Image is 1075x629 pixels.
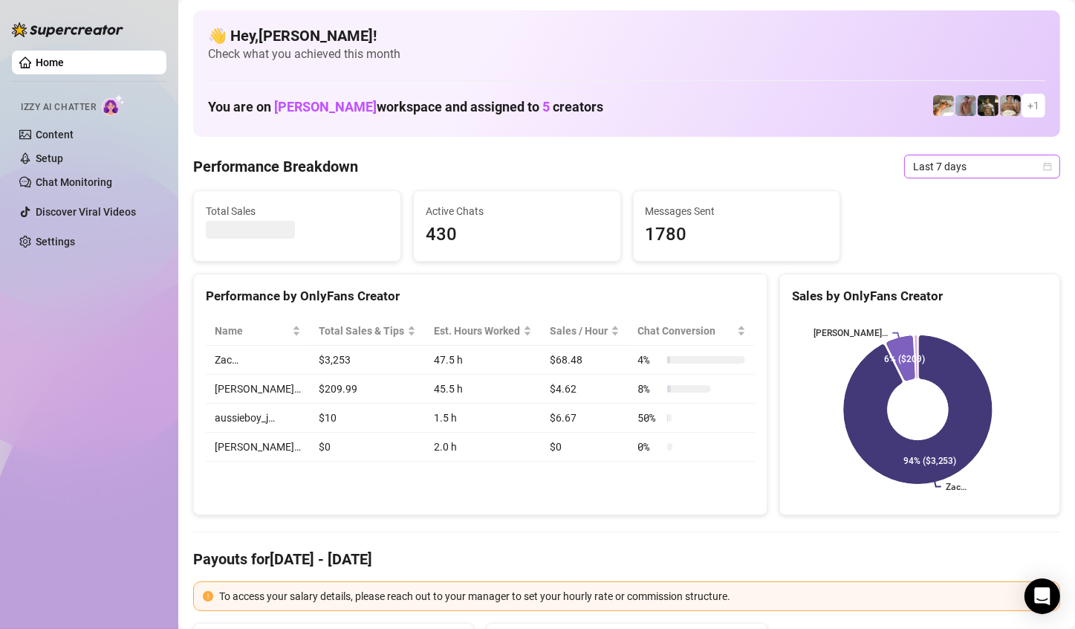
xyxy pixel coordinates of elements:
[792,286,1048,306] div: Sales by OnlyFans Creator
[208,46,1045,62] span: Check what you achieved this month
[637,352,661,368] span: 4 %
[206,203,389,219] span: Total Sales
[36,57,64,68] a: Home
[541,404,629,433] td: $6.67
[813,328,888,338] text: [PERSON_NAME]…
[12,22,123,37] img: logo-BBDzfeDw.svg
[21,100,96,114] span: Izzy AI Chatter
[319,323,404,339] span: Total Sales & Tips
[426,221,608,249] span: 430
[215,323,289,339] span: Name
[637,439,661,455] span: 0 %
[310,317,425,346] th: Total Sales & Tips
[36,206,136,218] a: Discover Viral Videos
[36,236,75,248] a: Settings
[36,176,112,188] a: Chat Monitoring
[310,375,425,404] td: $209.99
[193,156,358,177] h4: Performance Breakdown
[206,375,310,404] td: [PERSON_NAME]…
[646,221,828,249] span: 1780
[310,346,425,375] td: $3,253
[434,323,520,339] div: Est. Hours Worked
[541,346,629,375] td: $68.48
[913,155,1051,178] span: Last 7 days
[629,317,754,346] th: Chat Conversion
[646,203,828,219] span: Messages Sent
[1027,97,1039,114] span: + 1
[203,591,213,601] span: exclamation-circle
[425,433,541,462] td: 2.0 h
[274,99,377,114] span: [PERSON_NAME]
[637,323,733,339] span: Chat Conversion
[978,95,998,116] img: Tony
[541,317,629,346] th: Sales / Hour
[310,404,425,433] td: $10
[193,549,1060,570] h4: Payouts for [DATE] - [DATE]
[206,404,310,433] td: aussieboy_j…
[933,95,954,116] img: Zac
[1024,578,1060,614] div: Open Intercom Messenger
[1000,95,1021,116] img: Aussieboy_jfree
[542,99,550,114] span: 5
[1043,162,1052,171] span: calendar
[208,25,1045,46] h4: 👋 Hey, [PERSON_NAME] !
[36,152,63,164] a: Setup
[102,94,125,116] img: AI Chatter
[637,381,661,397] span: 8 %
[206,433,310,462] td: [PERSON_NAME]…
[206,317,310,346] th: Name
[541,375,629,404] td: $4.62
[219,588,1050,604] div: To access your salary details, please reach out to your manager to set your hourly rate or commis...
[36,129,74,141] a: Content
[425,404,541,433] td: 1.5 h
[206,286,755,306] div: Performance by OnlyFans Creator
[550,323,608,339] span: Sales / Hour
[637,410,661,426] span: 50 %
[208,99,603,115] h1: You are on workspace and assigned to creators
[426,203,608,219] span: Active Chats
[541,433,629,462] td: $0
[425,375,541,404] td: 45.5 h
[206,346,310,375] td: Zac…
[310,433,425,462] td: $0
[425,346,541,375] td: 47.5 h
[946,482,967,492] text: Zac…
[955,95,976,116] img: Joey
